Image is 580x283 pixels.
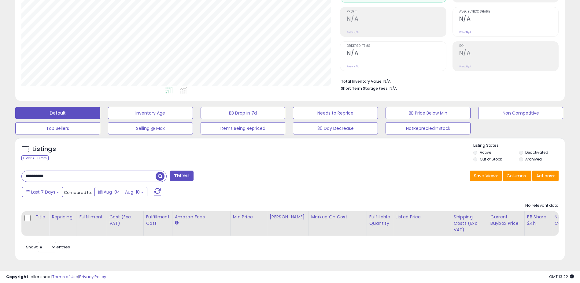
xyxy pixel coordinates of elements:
[347,50,446,58] h2: N/A
[6,274,106,280] div: seller snap | |
[459,44,558,48] span: ROI
[459,30,471,34] small: Prev: N/A
[347,44,446,48] span: Ordered Items
[64,190,92,195] span: Compared to:
[146,214,170,227] div: Fulfillment Cost
[473,143,565,149] p: Listing States:
[507,173,526,179] span: Columns
[22,187,63,197] button: Last 7 Days
[525,150,548,155] label: Deactivated
[308,211,367,236] th: The percentage added to the cost of goods (COGS) that forms the calculator for Min & Max prices.
[503,171,531,181] button: Columns
[341,86,389,91] b: Short Term Storage Fees:
[480,150,491,155] label: Active
[94,187,147,197] button: Aug-04 - Aug-10
[311,214,364,220] div: Markup on Cost
[26,244,70,250] span: Show: entries
[341,79,382,84] b: Total Inventory Value:
[386,122,471,134] button: NotRepreciedInStock
[459,65,471,68] small: Prev: N/A
[549,274,574,280] span: 2025-08-18 13:22 GMT
[233,214,264,220] div: Min Price
[369,214,390,227] div: Fulfillable Quantity
[390,85,397,91] span: N/A
[525,157,542,162] label: Archived
[79,214,104,220] div: Fulfillment
[532,171,559,181] button: Actions
[175,214,228,220] div: Amazon Fees
[170,171,194,181] button: Filters
[490,214,522,227] div: Current Buybox Price
[21,155,49,161] div: Clear All Filters
[480,157,502,162] label: Out of Stock
[347,15,446,24] h2: N/A
[201,107,286,119] button: BB Drop in 7d
[347,10,446,13] span: Profit
[396,214,449,220] div: Listed Price
[454,214,485,233] div: Shipping Costs (Exc. VAT)
[527,214,549,227] div: BB Share 24h.
[31,189,55,195] span: Last 7 Days
[459,15,558,24] h2: N/A
[175,220,179,226] small: Amazon Fees.
[270,214,306,220] div: [PERSON_NAME]
[347,30,359,34] small: Prev: N/A
[79,274,106,280] a: Privacy Policy
[32,145,56,153] h5: Listings
[15,107,100,119] button: Default
[109,214,141,227] div: Cost (Exc. VAT)
[15,122,100,134] button: Top Sellers
[459,10,558,13] span: Avg. Buybox Share
[52,214,74,220] div: Repricing
[341,77,554,85] li: N/A
[104,189,140,195] span: Aug-04 - Aug-10
[470,171,502,181] button: Save View
[386,107,471,119] button: BB Price Below Min
[293,122,378,134] button: 30 Day Decrease
[35,214,46,220] div: Title
[201,122,286,134] button: Items Being Repriced
[6,274,28,280] strong: Copyright
[293,107,378,119] button: Needs to Reprice
[525,203,559,209] div: No relevant data
[52,274,78,280] a: Terms of Use
[347,65,359,68] small: Prev: N/A
[459,50,558,58] h2: N/A
[555,214,577,227] div: Num of Comp.
[478,107,563,119] button: Non Competitive
[108,107,193,119] button: Inventory Age
[108,122,193,134] button: Selling @ Max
